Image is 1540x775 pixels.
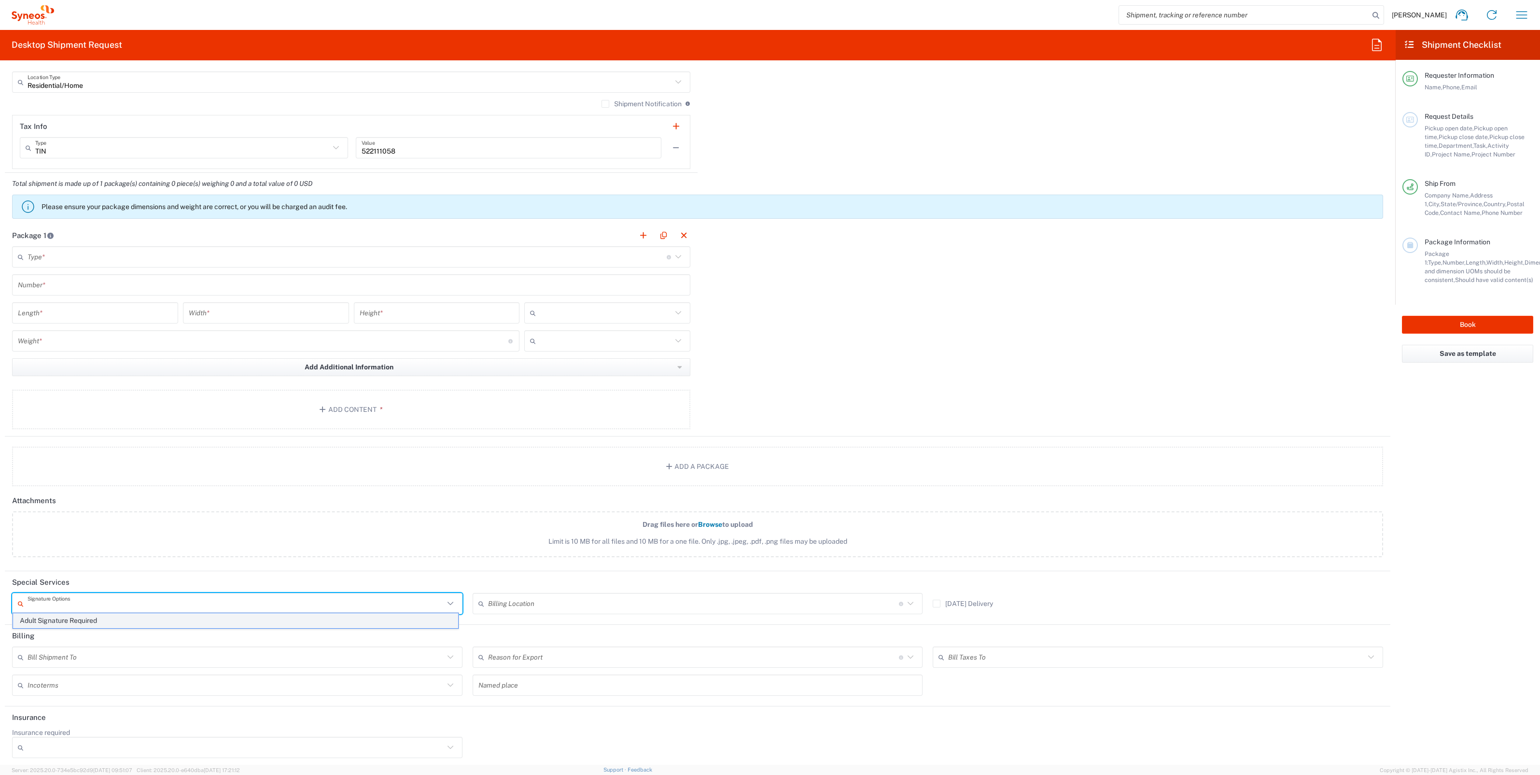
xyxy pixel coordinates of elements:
[20,122,47,131] h2: Tax Info
[603,767,628,773] a: Support
[12,447,1383,486] button: Add a Package
[13,613,458,628] span: Adult Signature Required
[5,180,320,187] em: Total shipment is made up of 1 package(s) containing 0 piece(s) weighing 0 and a total value of 0...
[1425,250,1449,266] span: Package 1:
[602,100,682,108] label: Shipment Notification
[1428,200,1441,208] span: City,
[628,767,652,773] a: Feedback
[1486,259,1504,266] span: Width,
[1484,200,1507,208] span: Country,
[1439,142,1473,149] span: Department,
[204,767,240,773] span: [DATE] 17:21:12
[722,521,753,528] span: to upload
[1482,209,1523,216] span: Phone Number
[12,578,70,587] h2: Special Services
[1471,151,1515,158] span: Project Number
[698,521,722,528] span: Browse
[1440,209,1482,216] span: Contact Name,
[93,767,132,773] span: [DATE] 09:51:07
[933,600,993,607] label: [DATE] Delivery
[12,496,56,506] h2: Attachments
[137,767,240,773] span: Client: 2025.20.0-e640dba
[1425,71,1494,79] span: Requester Information
[12,728,70,737] label: Insurance required
[1439,133,1489,141] span: Pickup close date,
[1441,200,1484,208] span: State/Province,
[643,521,698,528] span: Drag files here or
[1442,84,1461,91] span: Phone,
[12,390,690,429] button: Add Content*
[12,767,132,773] span: Server: 2025.20.0-734e5bc92d9
[1504,259,1525,266] span: Height,
[305,363,393,372] span: Add Additional Information
[1392,11,1447,19] span: [PERSON_NAME]
[1455,276,1533,283] span: Should have valid content(s)
[33,536,1362,547] span: Limit is 10 MB for all files and 10 MB for a one file. Only .jpg, .jpeg, .pdf, .png files may be ...
[1425,125,1474,132] span: Pickup open date,
[1119,6,1369,24] input: Shipment, tracking or reference number
[12,358,690,376] button: Add Additional Information
[1461,84,1477,91] span: Email
[12,713,46,722] h2: Insurance
[1402,345,1533,363] button: Save as template
[1473,142,1487,149] span: Task,
[1402,316,1533,334] button: Book
[1442,259,1466,266] span: Number,
[1432,151,1471,158] span: Project Name,
[1425,113,1473,120] span: Request Details
[12,631,34,641] h2: Billing
[42,202,1379,211] p: Please ensure your package dimensions and weight are correct, or you will be charged an audit fee.
[1380,766,1528,775] span: Copyright © [DATE]-[DATE] Agistix Inc., All Rights Reserved
[12,39,122,51] h2: Desktop Shipment Request
[1466,259,1486,266] span: Length,
[1425,192,1470,199] span: Company Name,
[1425,180,1456,187] span: Ship From
[12,231,54,240] h2: Package 1
[1404,39,1501,51] h2: Shipment Checklist
[1425,238,1490,246] span: Package Information
[1428,259,1442,266] span: Type,
[1425,84,1442,91] span: Name,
